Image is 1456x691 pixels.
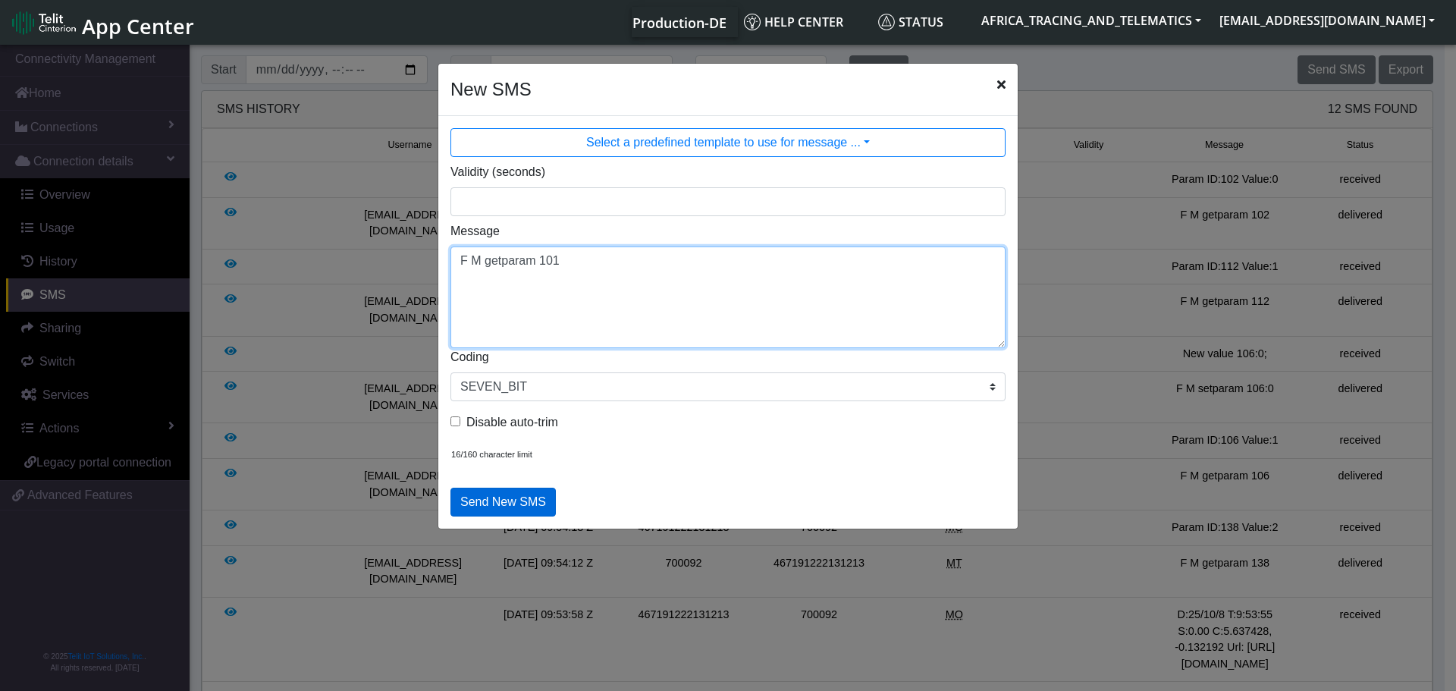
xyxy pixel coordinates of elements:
[466,413,558,432] label: Disable auto-trim
[450,488,556,517] button: Send New SMS
[450,163,545,181] label: Validity (seconds)
[1210,7,1444,34] button: [EMAIL_ADDRESS][DOMAIN_NAME]
[12,11,76,35] img: logo-telit-cinterion-gw-new.png
[744,14,843,30] span: Help center
[450,128,1006,157] button: Select a predefined template to use for message ...
[632,7,726,37] a: Your current platform instance
[972,7,1210,34] button: AFRICA_TRACING_AND_TELEMATICS
[878,14,943,30] span: Status
[450,348,489,366] label: Coding
[744,14,761,30] img: knowledge.svg
[82,12,194,40] span: App Center
[997,76,1006,94] span: Close
[451,450,532,459] span: 16/160 character limit
[450,76,532,103] h4: New SMS
[632,14,726,32] span: Production-DE
[450,222,500,240] label: Message
[878,14,895,30] img: status.svg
